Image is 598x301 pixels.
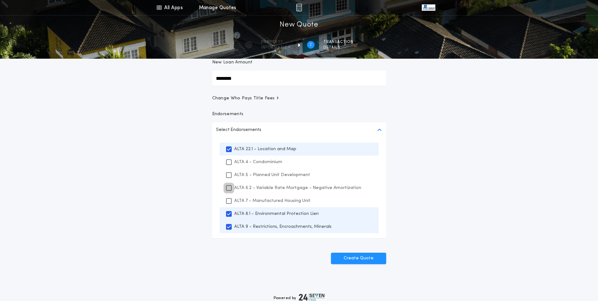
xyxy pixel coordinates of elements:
[234,210,319,217] p: ALTA 8.1 - Environmental Protection Lien
[212,122,386,138] button: Select Endorsements
[234,185,361,191] p: ALTA 6.2 - Variable Rate Mortgage - Negative Amortization
[234,146,296,152] p: ALTA 22.1 - Location and Map
[261,45,291,50] span: information
[234,159,282,165] p: ALTA 4 - Condominium
[331,253,386,264] button: Create Quote
[212,138,386,238] ul: Select Endorsements
[212,111,386,117] p: Endorsements
[216,126,261,134] p: Select Endorsements
[212,95,386,102] button: Change Who Pays Title Fees
[422,4,435,11] img: vs-icon
[212,71,386,86] input: New Loan Amount
[212,95,280,102] span: Change Who Pays Title Fees
[323,45,353,50] span: details
[212,59,253,66] p: New Loan Amount
[274,293,325,301] div: Powered by
[323,39,353,44] span: Transaction
[234,223,332,230] p: ALTA 9 - Restrictions, Encroachments, Minerals
[296,4,302,11] img: img
[310,42,312,47] h2: 2
[234,198,311,204] p: ALTA 7 - Manufactured Housing Unit
[234,172,310,178] p: ALTA 5 - Planned Unit Development
[299,293,325,301] img: logo
[280,20,318,30] h1: New Quote
[261,39,291,44] span: Property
